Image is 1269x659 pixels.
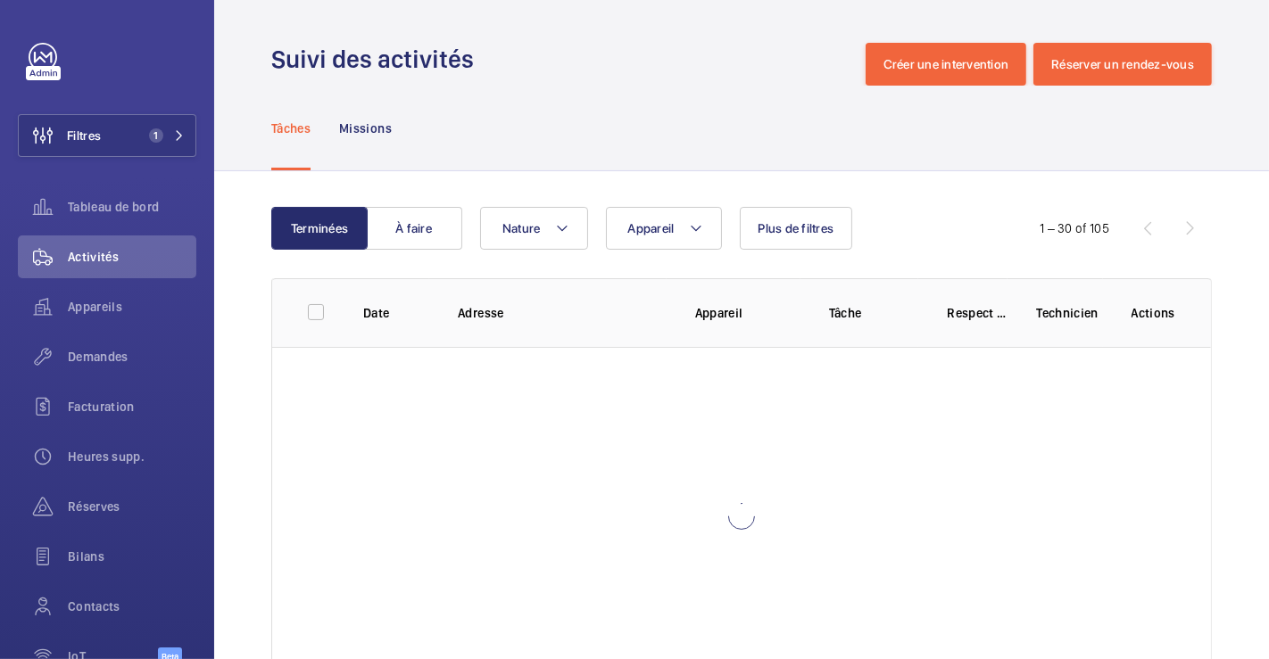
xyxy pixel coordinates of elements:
p: Actions [1132,304,1175,322]
button: À faire [366,207,462,250]
p: Tâches [271,119,311,137]
button: Créer une intervention [866,43,1027,86]
h1: Suivi des activités [271,43,485,76]
button: Réserver un rendez-vous [1033,43,1212,86]
button: Filtres1 [18,114,196,157]
span: Appareils [68,298,196,316]
p: Appareil [695,304,800,322]
span: Activités [68,248,196,266]
button: Plus de filtres [740,207,853,250]
span: Bilans [68,548,196,565]
span: Réserves [68,498,196,515]
span: Demandes [68,348,196,366]
div: 1 – 30 of 105 [1041,219,1109,237]
p: Missions [339,119,392,137]
button: Nature [480,207,588,250]
span: Facturation [68,398,196,416]
span: Tableau de bord [68,198,196,216]
span: Appareil [628,221,675,235]
span: Filtres [67,127,101,144]
p: Technicien [1036,304,1102,322]
span: Contacts [68,597,196,615]
span: Plus de filtres [759,221,834,235]
button: Terminées [271,207,368,250]
span: Nature [502,221,541,235]
span: 1 [149,128,163,143]
p: Tâche [829,304,919,322]
p: Respect délai [947,304,1008,322]
span: Heures supp. [68,448,196,465]
button: Appareil [606,207,722,250]
p: Date [363,304,429,322]
p: Adresse [458,304,666,322]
